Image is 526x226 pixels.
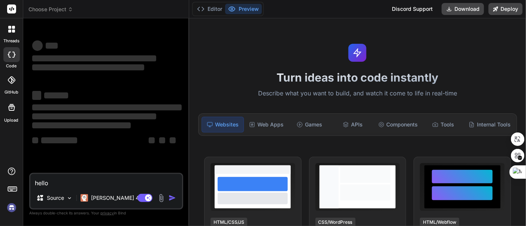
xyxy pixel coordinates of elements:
div: APIs [332,117,374,132]
div: Components [375,117,421,132]
span: ‌ [32,137,38,143]
img: Pick Models [66,195,73,201]
h1: Turn ideas into code instantly [194,71,522,84]
span: ‌ [44,92,68,98]
div: Internal Tools [466,117,514,132]
span: ‌ [41,137,77,143]
label: Upload [4,117,19,123]
span: ‌ [32,104,182,110]
p: Describe what you want to build, and watch it come to life in real-time [194,89,522,98]
label: code [6,63,17,69]
span: ‌ [32,40,43,51]
p: Always double-check its answers. Your in Bind [29,210,183,217]
button: Preview [225,4,262,14]
span: ‌ [170,137,176,143]
span: ‌ [32,55,156,61]
label: threads [3,38,19,44]
span: ‌ [149,137,155,143]
button: Deploy [489,3,523,15]
span: privacy [100,211,114,215]
label: GitHub [4,89,18,95]
span: ‌ [32,122,131,128]
img: signin [5,201,18,214]
img: Claude 4 Sonnet [81,194,88,202]
div: Games [289,117,330,132]
p: Source [47,194,64,202]
img: icon [169,194,176,202]
p: [PERSON_NAME] 4 S.. [91,194,147,202]
img: attachment [157,194,166,202]
span: ‌ [159,137,165,143]
span: ‌ [32,91,41,100]
span: Choose Project [28,6,73,13]
span: ‌ [32,113,156,119]
span: ‌ [46,43,58,49]
button: Editor [194,4,225,14]
div: Tools [423,117,464,132]
span: ‌ [32,64,144,70]
textarea: hello [30,174,182,187]
div: Discord Support [387,3,437,15]
div: Web Apps [245,117,287,132]
button: Download [442,3,484,15]
div: Websites [202,117,244,132]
